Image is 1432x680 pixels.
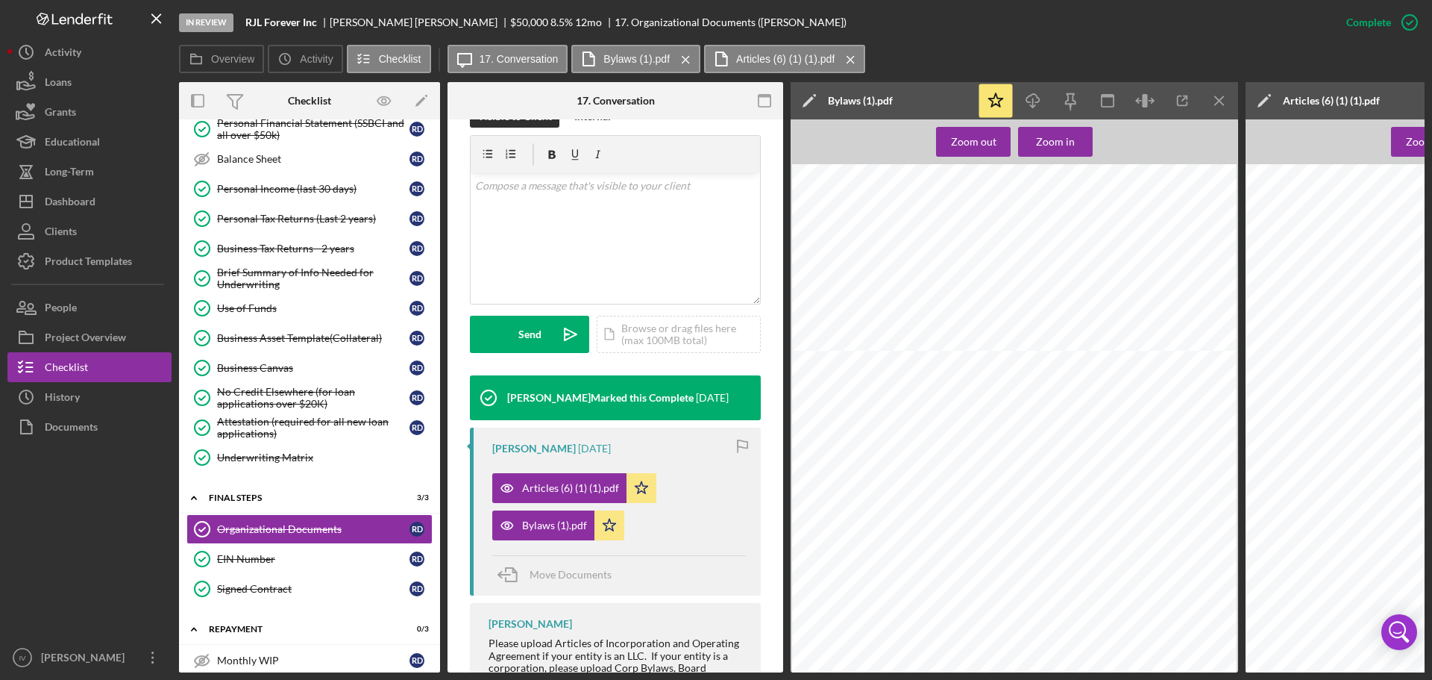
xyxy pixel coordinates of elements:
[409,211,424,226] div: R D
[1346,7,1391,37] div: Complete
[550,16,573,28] div: 8.5 %
[492,443,576,455] div: [PERSON_NAME]
[268,45,342,73] button: Activity
[518,316,541,353] div: Send
[45,322,126,356] div: Project Overview
[704,45,865,73] button: Articles (6) (1) (1).pdf
[470,316,589,353] button: Send
[492,473,656,503] button: Articles (6) (1) (1).pdf
[7,37,172,67] button: Activity
[578,443,611,455] time: 2025-09-25 13:50
[575,16,602,28] div: 12 mo
[492,511,624,540] button: Bylaws (1).pdf
[186,413,433,443] a: Attestation (required for all new loan applications)RD
[186,114,433,144] a: Personal Financial Statement (SSBCI and all over $50k)RD
[217,416,409,440] div: Attestation (required for all new loan applications)
[409,241,424,256] div: R D
[37,643,134,676] div: [PERSON_NAME]
[179,13,233,32] div: In Review
[828,95,893,107] div: Bylaws (1).pdf
[45,216,77,250] div: Clients
[45,127,100,160] div: Educational
[45,352,88,386] div: Checklist
[7,67,172,97] button: Loans
[211,53,254,65] label: Overview
[507,392,694,404] div: [PERSON_NAME] Marked this Complete
[45,97,76,131] div: Grants
[603,53,670,65] label: Bylaws (1).pdf
[1283,95,1380,107] div: Articles (6) (1) (1).pdf
[7,293,172,322] button: People
[45,157,94,190] div: Long-Term
[7,127,172,157] button: Educational
[45,412,98,446] div: Documents
[330,16,510,28] div: [PERSON_NAME] [PERSON_NAME]
[409,552,424,567] div: R D
[696,392,729,404] time: 2025-09-25 13:50
[245,16,317,28] b: RJL Forever Inc
[45,382,80,416] div: History
[7,157,172,187] button: Long-Term
[409,361,424,375] div: R D
[217,302,409,314] div: Use of Funds
[45,187,95,220] div: Dashboard
[7,412,172,442] a: Documents
[186,443,433,472] a: Underwriting Matrix
[571,45,700,73] button: Bylaws (1).pdf
[7,187,172,216] a: Dashboard
[577,95,655,107] div: 17. Conversation
[1331,7,1425,37] button: Complete
[288,95,331,107] div: Checklist
[186,646,433,676] a: Monthly WIPRD
[217,386,409,410] div: No Credit Elsewhere (for loan applications over $20K)
[217,183,409,195] div: Personal Income (last 30 days)
[409,420,424,435] div: R D
[7,322,172,352] button: Project Overview
[492,556,626,593] button: Move Documents
[480,53,559,65] label: 17. Conversation
[186,263,433,293] a: Brief Summary of Info Needed for UnderwritingRD
[409,301,424,316] div: R D
[7,352,172,382] button: Checklist
[217,266,409,290] div: Brief Summary of Info Needed for Underwriting
[300,53,333,65] label: Activity
[489,618,572,630] div: [PERSON_NAME]
[217,452,432,464] div: Underwriting Matrix
[186,204,433,234] a: Personal Tax Returns (Last 2 years)RD
[510,16,548,28] div: $50,000
[615,16,847,28] div: 17. Organizational Documents ([PERSON_NAME])
[186,323,433,353] a: Business Asset Template(Collateral)RD
[209,493,392,502] div: FINAL STEPS
[186,353,433,383] a: Business CanvasRD
[7,216,172,246] a: Clients
[402,493,429,502] div: 3 / 3
[1018,127,1093,157] button: Zoom in
[1381,614,1417,650] div: Open Intercom Messenger
[347,45,431,73] button: Checklist
[186,383,433,413] a: No Credit Elsewhere (for loan applications over $20K)RD
[186,144,433,174] a: Balance SheetRD
[186,293,433,323] a: Use of FundsRD
[217,583,409,595] div: Signed Contract
[7,97,172,127] button: Grants
[45,37,81,71] div: Activity
[45,67,72,101] div: Loans
[530,568,612,581] span: Move Documents
[217,332,409,344] div: Business Asset Template(Collateral)
[447,45,568,73] button: 17. Conversation
[217,243,409,255] div: Business Tax Returns - 2 years
[186,174,433,204] a: Personal Income (last 30 days)RD
[409,152,424,166] div: R D
[179,45,264,73] button: Overview
[186,544,433,574] a: EIN NumberRD
[7,246,172,276] button: Product Templates
[186,514,433,544] a: Organizational DocumentsRD
[217,117,409,141] div: Personal Financial Statement (SSBCI and all over $50k)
